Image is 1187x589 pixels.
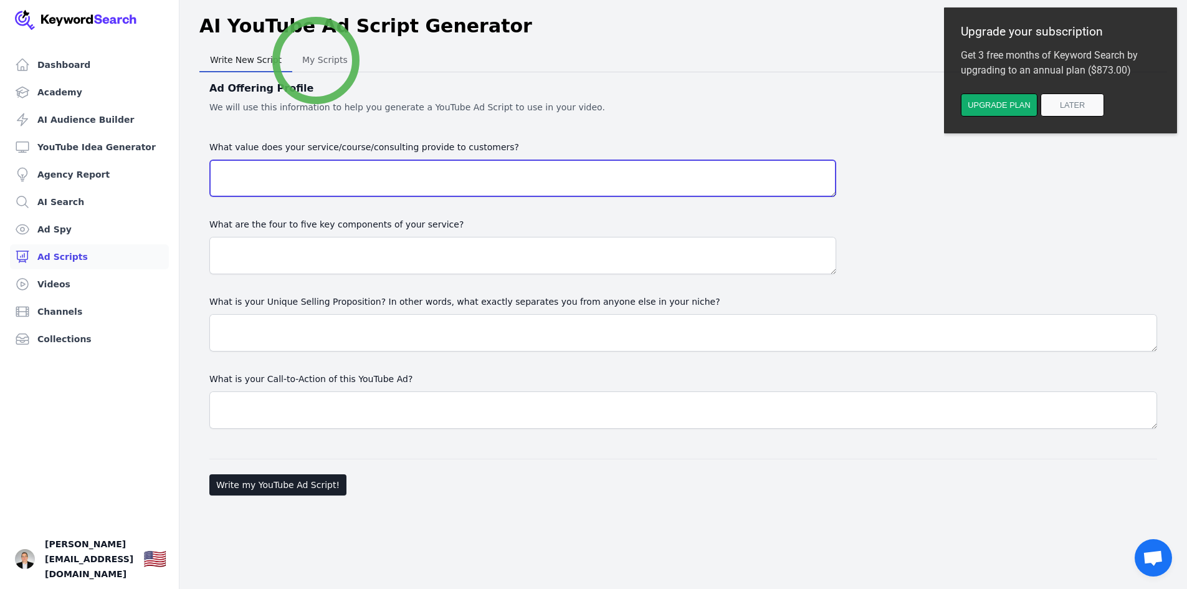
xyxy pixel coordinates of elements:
[15,10,137,30] img: Your Company
[45,537,133,582] span: [PERSON_NAME][EMAIL_ADDRESS][DOMAIN_NAME]
[10,52,169,77] a: Dashboard
[10,107,169,132] a: AI Audience Builder
[97,93,160,117] button: Later
[15,549,35,569] img: Paul Benton
[10,162,169,187] a: Agency Report
[10,272,169,297] a: Videos
[17,93,93,117] button: Upgrade plan
[209,474,346,496] button: Write my YouTube Ad Script!
[17,48,216,78] div: Get 3 free months of Keyword Search by upgrading to an annual plan ($873.00)
[10,327,169,352] a: Collections
[15,549,35,569] button: Open user button
[1135,539,1172,577] div: Open chat
[209,80,1157,97] h2: Ad Offering Profile
[10,299,169,324] a: Channels
[209,294,1157,309] label: What is your Unique Selling Proposition? In other words, what exactly separates you from anyone e...
[209,140,836,155] label: What value does your service/course/consulting provide to customers?
[10,189,169,214] a: AI Search
[205,51,287,69] span: Write New Script
[143,547,166,572] button: 🇺🇸
[143,548,166,570] div: 🇺🇸
[209,371,1157,386] label: What is your Call-to-Action of this YouTube Ad?
[199,15,532,37] h1: AI YouTube Ad Script Generator
[10,217,169,242] a: Ad Spy
[10,80,169,105] a: Academy
[209,217,836,232] label: What are the four to five key components of your service?
[10,135,169,160] a: YouTube Idea Generator
[10,244,169,269] a: Ad Scripts
[17,24,216,39] div: Upgrade your subscription
[209,100,1157,115] p: We will use this information to help you generate a YouTube Ad Script to use in your video.
[297,51,353,69] span: My Scripts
